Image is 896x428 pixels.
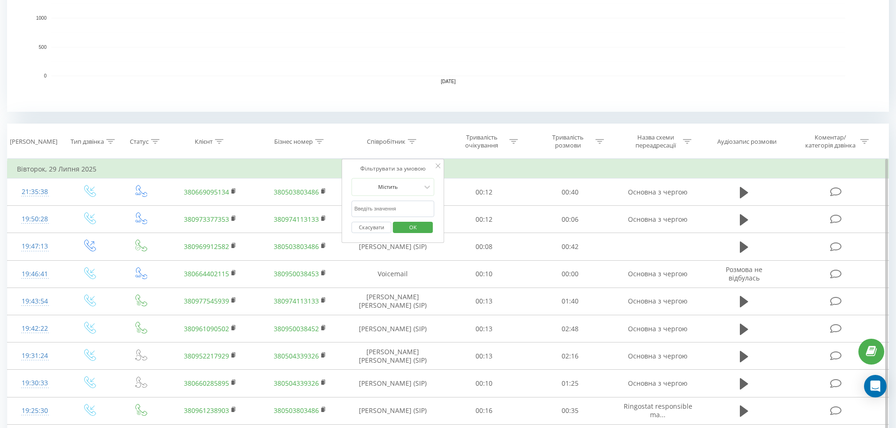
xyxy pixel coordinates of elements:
[441,288,527,315] td: 00:13
[184,215,229,224] a: 380973377353
[441,397,527,424] td: 00:16
[441,342,527,370] td: 00:13
[717,138,777,146] div: Аудіозапис розмови
[345,288,441,315] td: [PERSON_NAME] [PERSON_NAME] (SIP)
[527,370,613,397] td: 01:25
[613,260,702,288] td: Основна з чергою
[184,296,229,305] a: 380977545939
[44,73,47,78] text: 0
[345,233,441,260] td: [PERSON_NAME] (SIP)
[184,269,229,278] a: 380664402115
[367,138,405,146] div: Співробітник
[17,210,53,228] div: 19:50:28
[441,179,527,206] td: 00:12
[274,351,319,360] a: 380504339326
[527,397,613,424] td: 00:35
[441,315,527,342] td: 00:13
[17,374,53,392] div: 19:30:33
[345,342,441,370] td: [PERSON_NAME] [PERSON_NAME] (SIP)
[17,237,53,256] div: 19:47:13
[17,319,53,338] div: 19:42:22
[864,375,887,397] div: Open Intercom Messenger
[274,215,319,224] a: 380974113133
[351,201,434,217] input: Введіть значення
[527,342,613,370] td: 02:16
[613,315,702,342] td: Основна з чергою
[36,16,47,21] text: 1000
[17,183,53,201] div: 21:35:38
[351,164,434,173] div: Фільтрувати за умовою
[441,206,527,233] td: 00:12
[274,269,319,278] a: 380950038453
[441,233,527,260] td: 00:08
[184,351,229,360] a: 380952217929
[184,379,229,388] a: 380660285895
[274,379,319,388] a: 380504339326
[184,242,229,251] a: 380969912582
[274,324,319,333] a: 380950038452
[527,179,613,206] td: 00:40
[274,242,319,251] a: 380503803486
[17,265,53,283] div: 19:46:41
[726,265,762,282] span: Розмова не відбулась
[39,45,47,50] text: 500
[184,187,229,196] a: 380669095134
[71,138,104,146] div: Тип дзвінка
[613,179,702,206] td: Основна з чергою
[441,260,527,288] td: 00:10
[527,260,613,288] td: 00:00
[274,187,319,196] a: 380503803486
[17,402,53,420] div: 19:25:30
[527,233,613,260] td: 00:42
[457,133,507,149] div: Тривалість очікування
[803,133,858,149] div: Коментар/категорія дзвінка
[441,370,527,397] td: 00:10
[274,296,319,305] a: 380974113133
[184,324,229,333] a: 380961090502
[274,138,313,146] div: Бізнес номер
[10,138,57,146] div: [PERSON_NAME]
[130,138,149,146] div: Статус
[527,288,613,315] td: 01:40
[441,79,456,84] text: [DATE]
[17,292,53,311] div: 19:43:54
[345,370,441,397] td: [PERSON_NAME] (SIP)
[400,220,426,234] span: OK
[274,406,319,415] a: 380503803486
[527,206,613,233] td: 00:06
[345,260,441,288] td: Voicemail
[527,315,613,342] td: 02:48
[195,138,213,146] div: Клієнт
[345,397,441,424] td: [PERSON_NAME] (SIP)
[543,133,593,149] div: Тривалість розмови
[613,288,702,315] td: Основна з чергою
[613,206,702,233] td: Основна з чергою
[624,402,692,419] span: Ringostat responsible ma...
[613,370,702,397] td: Основна з чергою
[17,347,53,365] div: 19:31:24
[393,222,433,233] button: OK
[351,222,391,233] button: Скасувати
[630,133,681,149] div: Назва схеми переадресації
[184,406,229,415] a: 380961238903
[8,160,889,179] td: Вівторок, 29 Липня 2025
[345,315,441,342] td: [PERSON_NAME] (SIP)
[613,342,702,370] td: Основна з чергою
